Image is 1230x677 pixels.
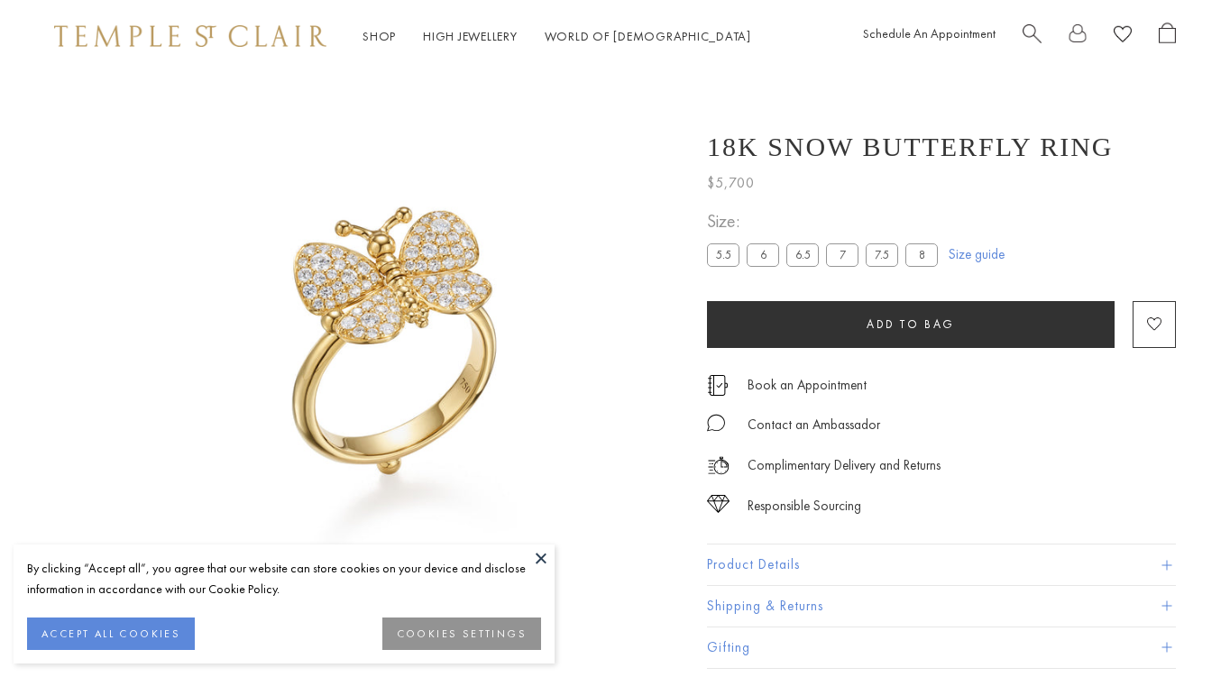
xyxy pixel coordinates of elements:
[707,627,1176,668] button: Gifting
[748,414,880,436] div: Contact an Ambassador
[1023,23,1042,50] a: Search
[54,25,326,47] img: Temple St. Clair
[707,414,725,432] img: MessageIcon-01_2.svg
[748,375,867,395] a: Book an Appointment
[707,586,1176,627] button: Shipping & Returns
[545,28,751,44] a: World of [DEMOGRAPHIC_DATA]World of [DEMOGRAPHIC_DATA]
[748,495,861,517] div: Responsible Sourcing
[786,243,819,266] label: 6.5
[949,245,1005,263] a: Size guide
[905,243,938,266] label: 8
[363,25,751,48] nav: Main navigation
[1159,23,1176,50] a: Open Shopping Bag
[748,454,941,477] p: Complimentary Delivery and Returns
[707,375,729,396] img: icon_appointment.svg
[117,72,680,630] img: 18K Snow Butterfly Ring
[382,618,541,650] button: COOKIES SETTINGS
[363,28,396,44] a: ShopShop
[707,171,755,195] span: $5,700
[707,301,1115,348] button: Add to bag
[707,495,730,513] img: icon_sourcing.svg
[27,618,195,650] button: ACCEPT ALL COOKIES
[1114,23,1132,50] a: View Wishlist
[707,544,1176,585] button: Product Details
[707,132,1114,162] h1: 18K Snow Butterfly Ring
[707,454,730,477] img: icon_delivery.svg
[27,558,541,599] div: By clicking “Accept all”, you agree that our website can store cookies on your device and disclos...
[707,243,739,266] label: 5.5
[863,25,996,41] a: Schedule An Appointment
[867,316,955,332] span: Add to bag
[826,243,858,266] label: 7
[707,206,945,236] span: Size:
[866,243,898,266] label: 7.5
[747,243,779,266] label: 6
[423,28,518,44] a: High JewelleryHigh Jewellery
